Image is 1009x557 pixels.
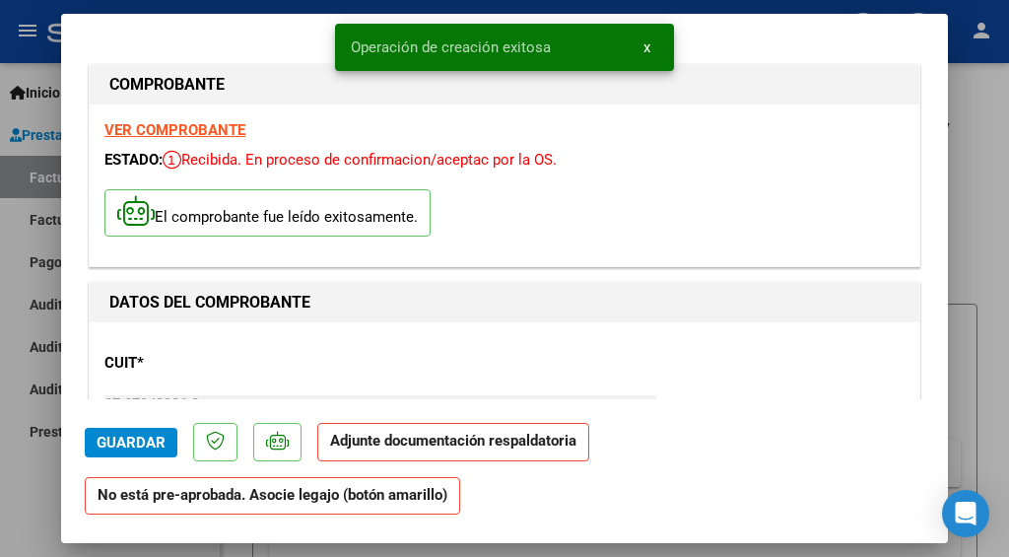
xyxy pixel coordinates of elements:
span: Guardar [97,434,166,452]
span: Recibida. En proceso de confirmacion/aceptac por la OS. [163,151,557,169]
span: Operación de creación exitosa [351,37,551,57]
p: El comprobante fue leído exitosamente. [104,189,431,238]
strong: COMPROBANTE [109,75,225,94]
span: x [643,38,650,56]
strong: Adjunte documentación respaldatoria [330,432,576,450]
button: x [628,30,666,65]
button: Guardar [85,428,177,457]
strong: DATOS DEL COMPROBANTE [109,293,310,312]
span: ESTADO: [104,151,163,169]
strong: No está pre-aprobada. Asocie legajo (botón amarillo) [85,477,460,516]
div: Open Intercom Messenger [942,490,989,537]
p: CUIT [104,352,345,375]
a: VER COMPROBANTE [104,121,245,139]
